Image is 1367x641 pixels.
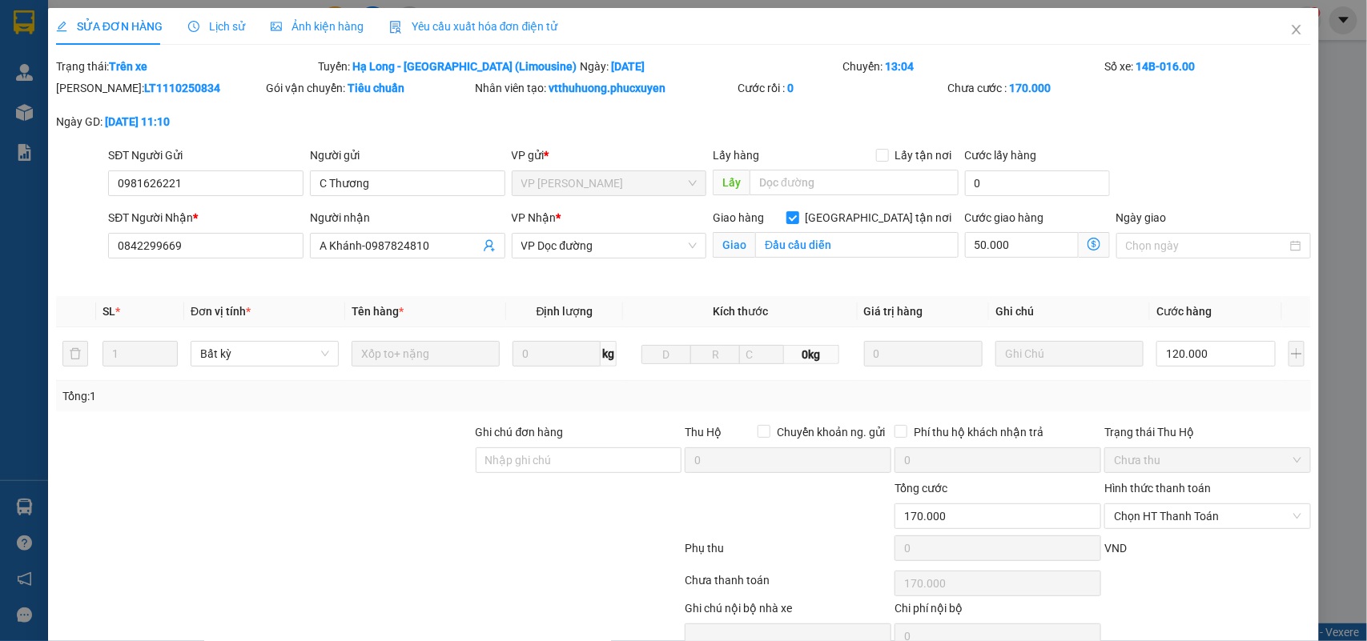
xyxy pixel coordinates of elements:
span: SL [103,305,115,318]
span: Tổng cước [895,482,947,495]
div: Chi phí nội bộ [895,599,1101,623]
span: 0kg [784,345,838,364]
span: Định lượng [537,305,593,318]
span: Chọn HT Thanh Toán [1114,504,1301,528]
div: SĐT Người Nhận [108,209,304,226]
input: Ngày giao [1126,237,1288,254]
div: Trạng thái: [54,58,316,75]
span: VND [1104,542,1127,555]
div: Chưa thanh toán [684,571,894,599]
b: 13:04 [885,60,914,73]
div: Tuyến: [316,58,578,75]
div: Người nhận [310,209,505,226]
span: Chưa thu [1114,448,1301,472]
div: Cước rồi : [738,79,944,97]
div: Số xe: [1103,58,1313,75]
span: Tên hàng [352,305,404,318]
span: Chuyển khoản ng. gửi [770,423,891,441]
div: SĐT Người Gửi [108,146,304,164]
div: [PERSON_NAME]: [56,79,263,97]
div: Ngày GD: [56,113,263,130]
label: Hình thức thanh toán [1104,482,1211,495]
span: SỬA ĐƠN HÀNG [56,20,163,33]
div: Ngày: [579,58,841,75]
span: Ảnh kiện hàng [271,20,364,33]
input: 0 [864,341,983,367]
input: D [641,345,691,364]
span: Đơn vị tính [191,305,251,318]
input: Cước lấy hàng [965,170,1110,196]
span: kg [601,341,617,367]
span: Lấy hàng [713,149,759,162]
div: Chuyến: [841,58,1103,75]
span: clock-circle [188,21,199,32]
div: Người gửi [310,146,505,164]
span: Lịch sử [188,20,245,33]
span: VP Loong Toòng [521,171,698,195]
div: Nhân viên tạo: [476,79,734,97]
div: Tổng: 1 [62,387,529,405]
img: icon [389,21,402,34]
b: Trên xe [109,60,147,73]
input: Cước giao hàng [965,232,1079,258]
span: Giao hàng [713,211,764,224]
input: Dọc đường [750,170,959,195]
span: edit [56,21,67,32]
span: Giao [713,232,755,258]
div: Chưa cước : [947,79,1154,97]
b: 14B-016.00 [1136,60,1195,73]
span: Giá trị hàng [864,305,923,318]
span: Thu Hộ [685,426,722,439]
span: Lấy tận nơi [889,146,959,164]
span: close [1290,23,1303,36]
input: Ghi chú đơn hàng [476,447,682,473]
span: picture [271,21,282,32]
span: user-add [483,239,496,252]
button: delete [62,341,88,367]
button: Close [1274,8,1319,53]
b: vtthuhuong.phucxuyen [549,82,666,94]
b: Hạ Long - [GEOGRAPHIC_DATA] (Limousine) [352,60,577,73]
b: 0 [787,82,794,94]
b: Tiêu chuẩn [348,82,404,94]
div: Gói vận chuyển: [266,79,472,97]
span: Phí thu hộ khách nhận trả [907,423,1050,441]
span: VP Dọc đường [521,234,698,258]
span: [GEOGRAPHIC_DATA] tận nơi [799,209,959,226]
input: Ghi Chú [995,341,1144,367]
th: Ghi chú [989,296,1150,327]
label: Ghi chú đơn hàng [476,426,564,439]
span: dollar-circle [1088,238,1100,250]
div: Ghi chú nội bộ nhà xe [685,599,891,623]
b: LT1110250834 [144,82,220,94]
button: plus [1289,341,1305,367]
b: [DATE] 11:10 [105,115,170,128]
label: Cước giao hàng [965,211,1044,224]
input: R [690,345,740,364]
span: Kích thước [713,305,768,318]
div: Phụ thu [684,539,894,567]
input: Giao tận nơi [755,232,959,258]
span: Cước hàng [1156,305,1212,318]
span: Bất kỳ [200,342,329,366]
div: VP gửi [512,146,707,164]
span: VP Nhận [512,211,557,224]
span: Yêu cầu xuất hóa đơn điện tử [389,20,558,33]
input: C [739,345,784,364]
div: Trạng thái Thu Hộ [1104,423,1311,441]
input: VD: Bàn, Ghế [352,341,500,367]
label: Ngày giao [1116,211,1167,224]
span: Lấy [713,170,750,195]
label: Cước lấy hàng [965,149,1037,162]
b: [DATE] [612,60,645,73]
b: 170.000 [1010,82,1051,94]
